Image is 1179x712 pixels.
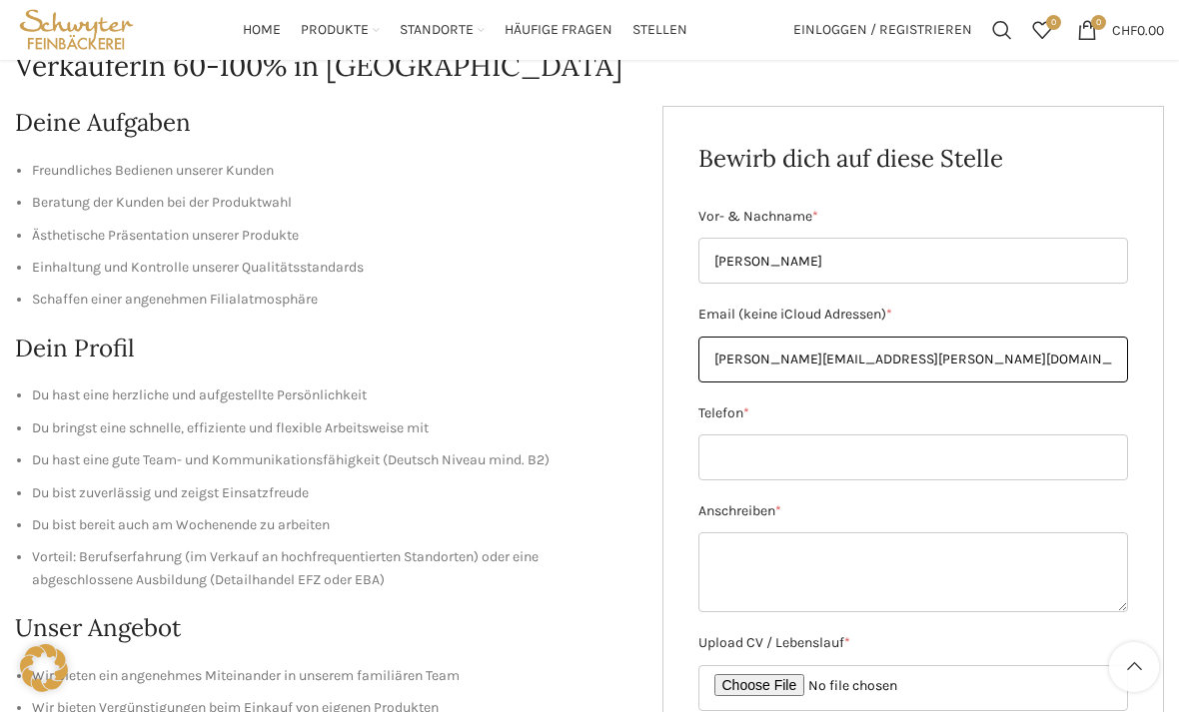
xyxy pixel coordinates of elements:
li: Du hast eine gute Team- und Kommunikationsfähigkeit (Deutsch Niveau mind. B2) [32,449,632,471]
li: Du hast eine herzliche und aufgestellte Persönlichkeit [32,384,632,406]
span: Standorte [400,21,474,40]
h2: Deine Aufgaben [15,106,632,140]
label: Upload CV / Lebenslauf [698,632,1129,654]
li: Einhaltung und Kontrolle unserer Qualitätsstandards [32,257,632,279]
bdi: 0.00 [1112,21,1164,38]
label: Vor- & Nachname [698,206,1129,228]
li: Wir bieten ein angenehmes Miteinander in unserem familiären Team [32,665,632,687]
h1: VerkäuferIn 60-100% in [GEOGRAPHIC_DATA] [15,47,1164,86]
span: 0 [1091,15,1106,30]
li: Beratung der Kunden bei der Produktwahl [32,192,632,214]
li: Schaffen einer angenehmen Filialatmosphäre [32,289,632,311]
span: Einloggen / Registrieren [793,23,972,37]
a: 0 [1022,10,1062,50]
span: Home [243,21,281,40]
span: CHF [1112,21,1137,38]
a: 0 CHF0.00 [1067,10,1174,50]
span: Produkte [301,21,369,40]
div: Meine Wunschliste [1022,10,1062,50]
div: Main navigation [148,10,783,50]
a: Standorte [400,10,485,50]
li: Du bringst eine schnelle, effiziente und flexible Arbeitsweise mit [32,417,632,439]
h2: Dein Profil [15,332,632,365]
label: Email (keine iCloud Adressen) [698,304,1129,326]
a: Stellen [632,10,687,50]
a: Häufige Fragen [505,10,612,50]
span: Häufige Fragen [505,21,612,40]
li: Du bist bereit auch am Wochenende zu arbeiten [32,514,632,536]
a: Home [243,10,281,50]
li: Vorteil: Berufserfahrung (im Verkauf an hochfrequentierten Standorten) oder eine abgeschlossene A... [32,546,632,591]
li: Freundliches Bedienen unserer Kunden [32,160,632,182]
a: Produkte [301,10,380,50]
a: Scroll to top button [1109,642,1159,692]
a: Suchen [982,10,1022,50]
label: Anschreiben [698,500,1129,522]
h2: Bewirb dich auf diese Stelle [698,142,1129,176]
span: 0 [1046,15,1061,30]
a: Einloggen / Registrieren [783,10,982,50]
span: Stellen [632,21,687,40]
label: Telefon [698,402,1129,424]
li: Ästhetische Präsentation unserer Produkte [32,225,632,247]
a: Site logo [15,20,138,37]
li: Du bist zuverlässig und zeigst Einsatzfreude [32,482,632,504]
h2: Unser Angebot [15,611,632,645]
